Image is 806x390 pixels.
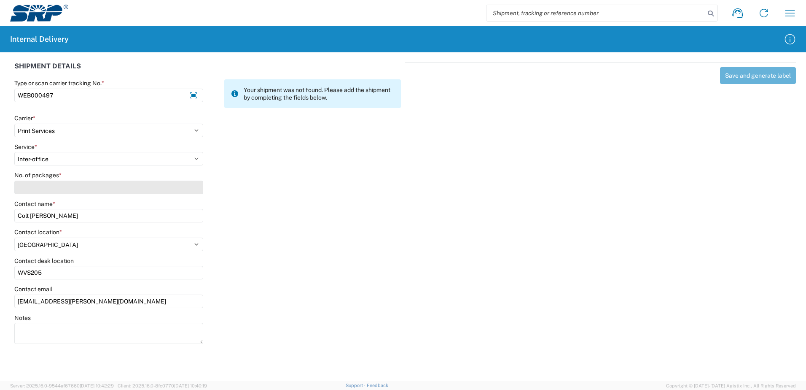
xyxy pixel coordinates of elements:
label: Contact name [14,200,55,208]
label: No. of packages [14,171,62,179]
input: Shipment, tracking or reference number [486,5,705,21]
img: srp [10,5,68,22]
div: SHIPMENT DETAILS [14,62,401,79]
label: Contact desk location [14,257,74,265]
span: [DATE] 10:40:19 [174,383,207,388]
label: Carrier [14,114,35,122]
label: Contact email [14,285,52,293]
a: Support [346,383,367,388]
a: Feedback [367,383,388,388]
span: Client: 2025.16.0-8fc0770 [118,383,207,388]
span: Server: 2025.16.0-9544af67660 [10,383,114,388]
label: Type or scan carrier tracking No. [14,79,104,87]
label: Service [14,143,37,151]
h2: Internal Delivery [10,34,69,44]
label: Contact location [14,228,62,236]
label: Notes [14,314,31,322]
span: Copyright © [DATE]-[DATE] Agistix Inc., All Rights Reserved [666,382,796,390]
span: [DATE] 10:42:29 [80,383,114,388]
span: Your shipment was not found. Please add the shipment by completing the fields below. [244,86,394,101]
